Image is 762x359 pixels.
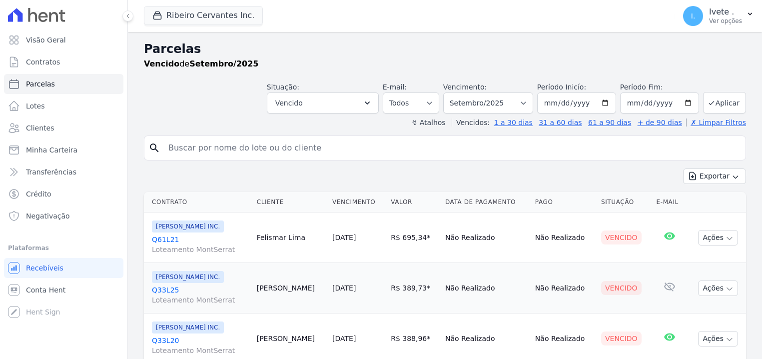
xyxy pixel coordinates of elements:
[152,345,249,355] span: Loteamento MontSerrat
[152,244,249,254] span: Loteamento MontSerrat
[588,118,631,126] a: 61 a 90 dias
[26,35,66,45] span: Visão Geral
[26,145,77,155] span: Minha Carteira
[253,263,328,313] td: [PERSON_NAME]
[328,192,387,212] th: Vencimento
[494,118,533,126] a: 1 a 30 dias
[4,30,123,50] a: Visão Geral
[387,192,441,212] th: Valor
[531,192,597,212] th: Pago
[152,295,249,305] span: Loteamento MontSerrat
[26,101,45,111] span: Lotes
[4,280,123,300] a: Conta Hent
[144,58,258,70] p: de
[144,40,746,58] h2: Parcelas
[152,234,249,254] a: Q61L21Loteamento MontSerrat
[152,285,249,305] a: Q33L25Loteamento MontSerrat
[26,79,55,89] span: Parcelas
[162,138,742,158] input: Buscar por nome do lote ou do cliente
[26,189,51,199] span: Crédito
[675,2,762,30] button: I. Ivete . Ver opções
[26,285,65,295] span: Conta Hent
[275,97,303,109] span: Vencido
[620,82,699,92] label: Período Fim:
[601,281,642,295] div: Vencido
[4,184,123,204] a: Crédito
[4,206,123,226] a: Negativação
[267,83,299,91] label: Situação:
[411,118,445,126] label: ↯ Atalhos
[26,263,63,273] span: Recebíveis
[152,335,249,355] a: Q33L20Loteamento MontSerrat
[531,212,597,263] td: Não Realizado
[387,212,441,263] td: R$ 695,34
[4,118,123,138] a: Clientes
[148,142,160,154] i: search
[638,118,682,126] a: + de 90 dias
[189,59,258,68] strong: Setembro/2025
[144,6,263,25] button: Ribeiro Cervantes Inc.
[601,331,642,345] div: Vencido
[387,263,441,313] td: R$ 389,73
[26,167,76,177] span: Transferências
[253,212,328,263] td: Felismar Lima
[709,17,742,25] p: Ver opções
[537,83,586,91] label: Período Inicío:
[332,233,356,241] a: [DATE]
[441,263,531,313] td: Não Realizado
[683,168,746,184] button: Exportar
[26,123,54,133] span: Clientes
[601,230,642,244] div: Vencido
[4,162,123,182] a: Transferências
[253,192,328,212] th: Cliente
[144,192,253,212] th: Contrato
[152,271,224,283] span: [PERSON_NAME] INC.
[691,12,696,19] span: I.
[452,118,490,126] label: Vencidos:
[332,334,356,342] a: [DATE]
[267,92,379,113] button: Vencido
[26,57,60,67] span: Contratos
[152,321,224,333] span: [PERSON_NAME] INC.
[698,230,738,245] button: Ações
[144,59,179,68] strong: Vencido
[597,192,653,212] th: Situação
[441,192,531,212] th: Data de Pagamento
[332,284,356,292] a: [DATE]
[152,220,224,232] span: [PERSON_NAME] INC.
[443,83,487,91] label: Vencimento:
[8,242,119,254] div: Plataformas
[531,263,597,313] td: Não Realizado
[4,140,123,160] a: Minha Carteira
[26,211,70,221] span: Negativação
[4,258,123,278] a: Recebíveis
[4,52,123,72] a: Contratos
[4,96,123,116] a: Lotes
[441,212,531,263] td: Não Realizado
[4,74,123,94] a: Parcelas
[698,331,738,346] button: Ações
[383,83,407,91] label: E-mail:
[686,118,746,126] a: ✗ Limpar Filtros
[539,118,582,126] a: 31 a 60 dias
[709,7,742,17] p: Ivete .
[703,92,746,113] button: Aplicar
[698,280,738,296] button: Ações
[653,192,687,212] th: E-mail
